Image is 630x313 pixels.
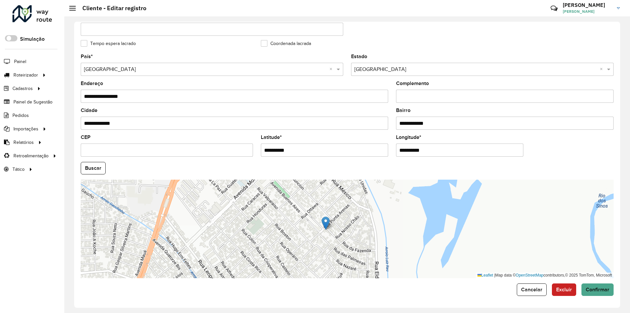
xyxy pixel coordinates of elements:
button: Buscar [81,162,106,174]
span: Importações [13,125,38,132]
label: Tempo espera lacrado [81,40,136,47]
span: Confirmar [586,287,609,292]
span: Painel de Sugestão [13,99,52,105]
span: Retroalimentação [13,152,49,159]
span: [PERSON_NAME] [563,9,612,14]
span: Clear all [600,65,605,73]
span: Tático [12,166,25,173]
span: Roteirizador [13,72,38,78]
label: Coordenada lacrada [261,40,311,47]
label: Latitude [261,133,282,141]
span: Cadastros [12,85,33,92]
h2: Cliente - Editar registro [76,5,146,12]
span: | [494,273,495,278]
button: Cancelar [517,283,547,296]
a: Contato Rápido [547,1,561,15]
span: Excluir [556,287,572,292]
a: OpenStreetMap [516,273,544,278]
label: Endereço [81,79,103,87]
label: Estado [351,53,367,60]
div: Map data © contributors,© 2025 TomTom, Microsoft [476,273,614,278]
span: Pedidos [12,112,29,119]
label: Cidade [81,106,97,114]
span: Relatórios [13,139,34,146]
h3: [PERSON_NAME] [563,2,612,8]
label: CEP [81,133,91,141]
span: Cancelar [521,287,542,292]
label: Bairro [396,106,410,114]
label: Simulação [20,35,45,43]
a: Leaflet [477,273,493,278]
label: Longitude [396,133,421,141]
button: Excluir [552,283,576,296]
span: Clear all [329,65,335,73]
button: Confirmar [581,283,614,296]
span: Painel [14,58,26,65]
label: Complemento [396,79,429,87]
label: País [81,53,93,60]
img: Marker [322,216,330,230]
